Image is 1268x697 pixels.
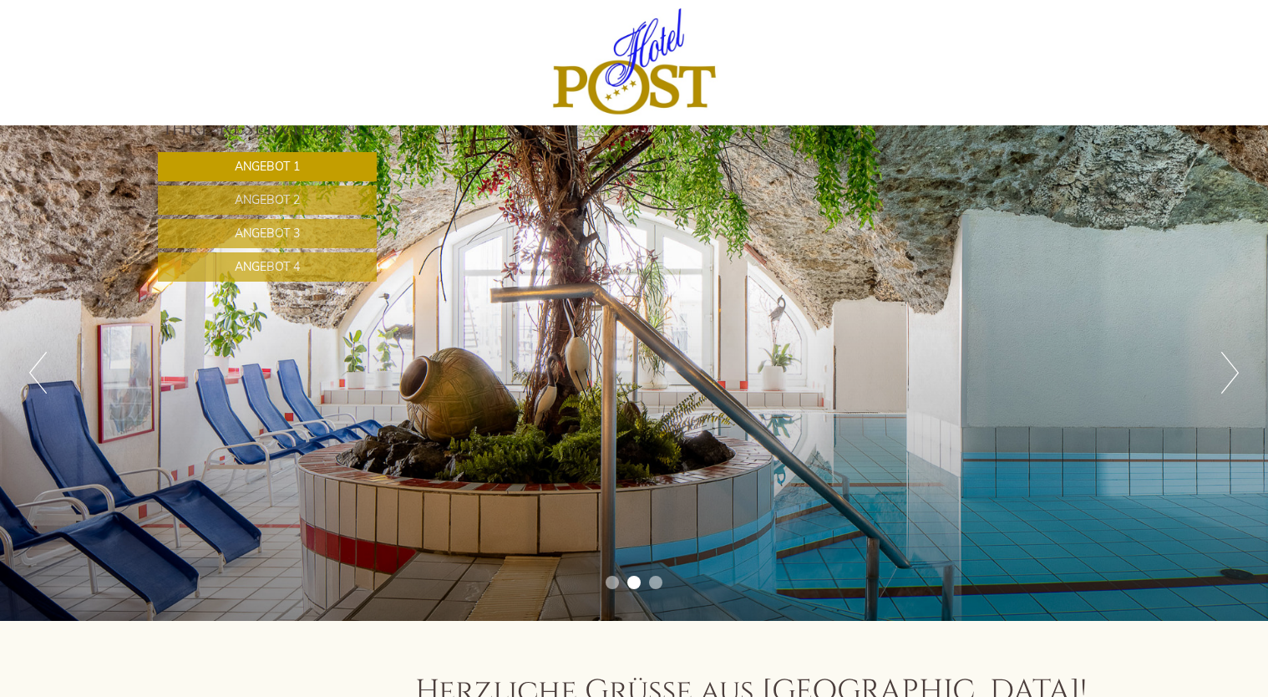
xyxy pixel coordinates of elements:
[235,259,300,274] span: Angebot 4
[235,192,300,207] span: Angebot 2
[158,113,377,144] div: Ihre Reservierung
[235,159,300,174] span: Angebot 1
[29,352,47,394] button: Previous
[235,226,300,241] span: Angebot 3
[1221,352,1239,394] button: Next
